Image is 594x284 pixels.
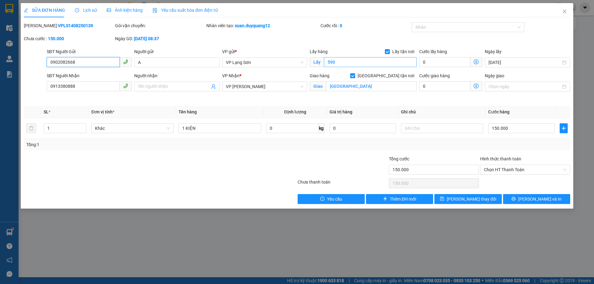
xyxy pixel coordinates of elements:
[511,197,516,201] span: printer
[153,8,218,13] span: Yêu cầu xuất hóa đơn điện tử
[419,81,470,91] input: Cước giao hàng
[355,72,417,79] span: [GEOGRAPHIC_DATA] tận nơi
[440,197,444,201] span: save
[434,194,501,204] button: save[PERSON_NAME] thay đổi
[474,59,479,64] span: dollar-circle
[562,9,567,14] span: close
[419,57,470,67] input: Cước lấy hàng
[211,84,216,89] span: user-add
[326,81,417,91] input: Giao tận nơi
[447,196,496,202] span: [PERSON_NAME] thay đổi
[24,8,65,13] span: SỬA ĐƠN HÀNG
[485,49,501,54] label: Ngày lấy
[560,123,568,133] button: plus
[48,36,64,41] b: 150.000
[206,22,319,29] div: Nhân viên tạo:
[390,196,416,202] span: Thêm ĐH mới
[480,156,521,161] label: Hình thức thanh toán
[390,48,417,55] span: Lấy tận nơi
[179,109,197,114] span: Tên hàng
[518,196,562,202] span: [PERSON_NAME] và In
[320,197,325,201] span: exclamation-circle
[91,109,114,114] span: Đơn vị tính
[26,123,36,133] button: delete
[310,49,328,54] span: Lấy hàng
[75,8,97,13] span: Lịch sử
[318,123,325,133] span: kg
[134,48,219,55] div: Người gửi
[340,23,342,28] b: 0
[24,22,114,29] div: [PERSON_NAME]:
[366,194,433,204] button: plusThêm ĐH mới
[489,59,561,66] input: Ngày lấy
[556,3,573,20] button: Close
[226,58,303,67] span: VP Lạng Sơn
[179,123,261,133] input: VD: Bàn, Ghế
[560,126,567,131] span: plus
[75,8,79,12] span: clock-circle
[226,82,303,91] span: VP Minh Khai
[115,22,205,29] div: Gói vận chuyển:
[419,73,450,78] label: Cước giao hàng
[58,23,93,28] b: VPLS1408250139
[123,83,128,88] span: phone
[134,36,159,41] b: [DATE] 08:37
[235,23,270,28] b: xuan.duyquang12
[310,73,329,78] span: Giao hàng
[474,83,479,88] span: dollar-circle
[298,194,365,204] button: exclamation-circleYêu cầu
[47,72,132,79] div: SĐT Người Nhận
[398,106,486,118] th: Ghi chú
[484,165,566,174] span: Chọn HT Thanh Toán
[107,8,143,13] span: Ảnh kiện hàng
[324,57,417,67] input: Lấy tận nơi
[297,179,388,189] div: Chưa thanh toán
[134,72,219,79] div: Người nhận
[222,73,239,78] span: VP Nhận
[389,156,409,161] span: Tổng cước
[383,197,387,201] span: plus
[310,57,324,67] span: Lấy
[321,22,411,29] div: Cước rồi :
[401,123,483,133] input: Ghi Chú
[329,109,352,114] span: Giá trị hàng
[107,8,111,12] span: picture
[485,73,504,78] label: Ngày giao
[503,194,570,204] button: printer[PERSON_NAME] và In
[24,35,114,42] div: Chưa cước :
[222,48,307,55] div: VP gửi
[26,141,229,148] div: Tổng: 1
[95,124,170,133] span: Khác
[153,8,157,13] img: icon
[419,49,447,54] label: Cước lấy hàng
[47,48,132,55] div: SĐT Người Gửi
[115,35,205,42] div: Ngày GD:
[123,59,128,64] span: phone
[488,109,510,114] span: Cước hàng
[284,109,306,114] span: Định lượng
[310,81,326,91] span: Giao
[489,83,561,90] input: Ngày giao
[327,196,342,202] span: Yêu cầu
[24,8,28,12] span: edit
[44,109,49,114] span: SL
